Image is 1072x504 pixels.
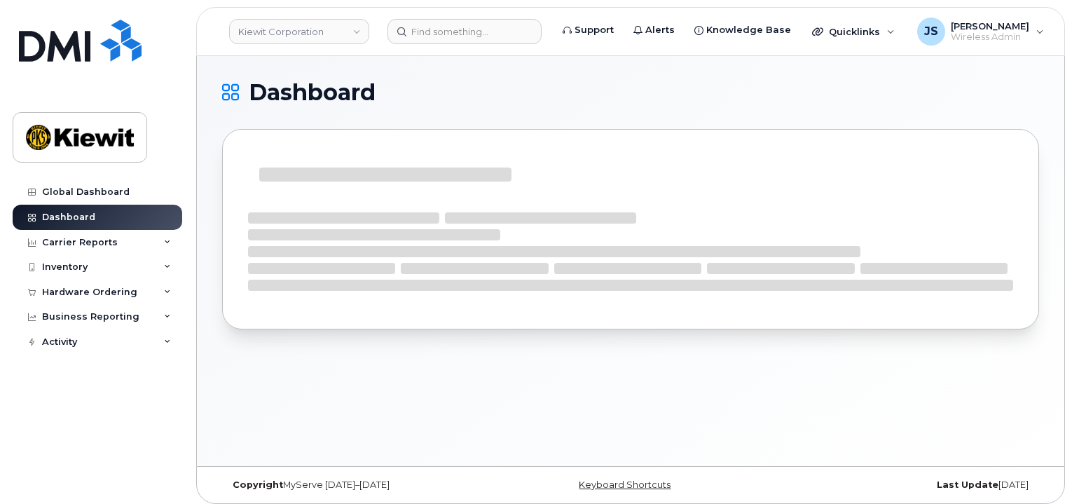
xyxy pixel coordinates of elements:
strong: Copyright [233,479,283,490]
div: MyServe [DATE]–[DATE] [222,479,495,491]
a: Keyboard Shortcuts [579,479,671,490]
strong: Last Update [937,479,998,490]
span: Dashboard [249,82,376,103]
div: [DATE] [767,479,1039,491]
